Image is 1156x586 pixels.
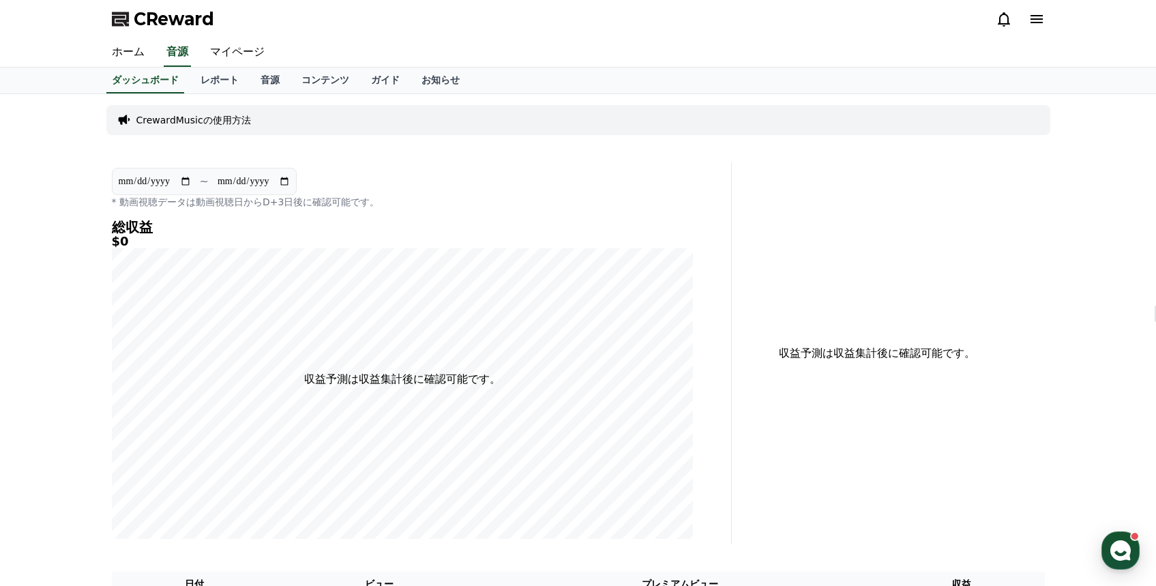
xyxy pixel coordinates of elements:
p: 収益予測は収益集計後に確認可能です。 [743,345,1012,362]
a: CrewardMusicの使用方法 [136,113,251,127]
a: ダッシュボード [106,68,184,93]
a: レポート [190,68,250,93]
h5: $0 [112,235,693,248]
a: 音源 [250,68,291,93]
a: お知らせ [411,68,471,93]
a: CReward [112,8,214,30]
a: コンテンツ [291,68,360,93]
a: ホーム [101,38,155,67]
h4: 総収益 [112,220,693,235]
a: マイページ [199,38,276,67]
p: 収益予測は収益集計後に確認可能です。 [304,371,501,387]
p: * 動画視聴データは動画視聴日からD+3日後に確認可能です。 [112,195,693,209]
span: CReward [134,8,214,30]
p: ~ [200,173,209,190]
a: ガイド [360,68,411,93]
a: 音源 [164,38,191,67]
